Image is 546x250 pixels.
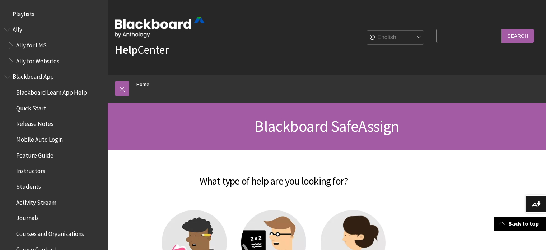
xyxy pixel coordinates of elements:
nav: Book outline for Playlists [4,8,103,20]
span: Students [16,181,41,190]
span: Instructors [16,165,45,175]
h2: What type of help are you looking for? [115,165,433,188]
span: Feature Guide [16,149,53,159]
img: Blackboard by Anthology [115,17,205,38]
span: Courses and Organizations [16,228,84,237]
span: Activity Stream [16,196,56,206]
span: Playlists [13,8,34,18]
span: Ally for LMS [16,39,47,49]
span: Release Notes [16,118,53,128]
span: Ally [13,24,22,33]
select: Site Language Selector [367,31,424,45]
a: HelpCenter [115,42,169,57]
span: Mobile Auto Login [16,133,63,143]
span: Quick Start [16,102,46,112]
span: Blackboard SafeAssign [255,116,399,136]
input: Search [501,29,534,43]
span: Journals [16,212,39,222]
nav: Book outline for Anthology Ally Help [4,24,103,67]
span: Blackboard Learn App Help [16,86,87,96]
a: Home [136,80,149,89]
span: Blackboard App [13,71,54,81]
strong: Help [115,42,137,57]
span: Ally for Websites [16,55,59,65]
a: Back to top [494,217,546,230]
